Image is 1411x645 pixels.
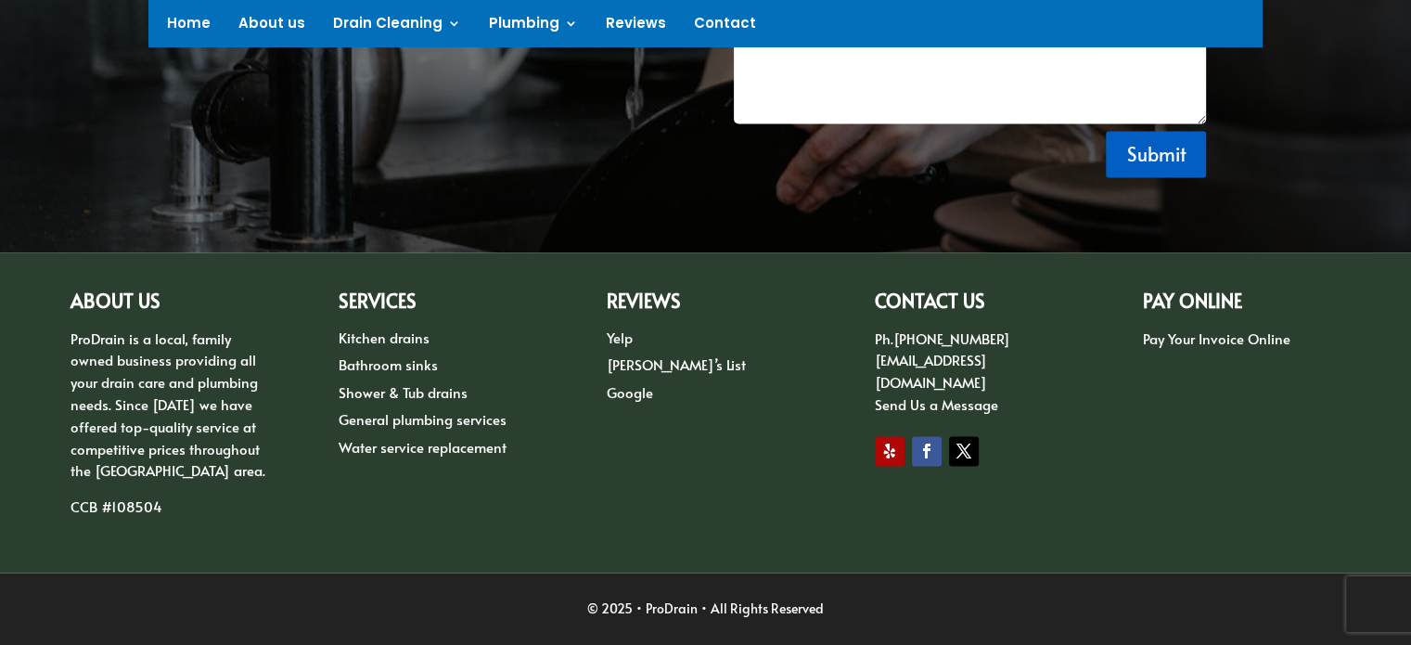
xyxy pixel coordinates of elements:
span: Ph. [875,329,893,348]
a: [EMAIL_ADDRESS][DOMAIN_NAME] [875,350,987,392]
a: About us [238,17,305,37]
a: Home [167,17,211,37]
a: Bathroom sinks [339,355,438,374]
a: Follow on Yelp [875,436,904,466]
a: Plumbing [489,17,578,37]
a: Water service replacement [339,437,507,457]
p: ProDrain is a local, family owned business providing all your drain care and plumbing needs. Sinc... [71,328,269,497]
a: Pay Your Invoice Online [1142,329,1289,348]
h2: PAY ONLINE [1142,291,1340,320]
a: Google [607,382,653,402]
a: Yelp [607,328,633,347]
a: Follow on Facebook [912,436,942,466]
a: Reviews [606,17,666,37]
a: Drain Cleaning [333,17,461,37]
a: Follow on X [949,436,979,466]
h2: CONTACT US [875,291,1073,320]
a: General plumbing services [339,409,507,429]
h2: Services [339,291,537,320]
a: [PERSON_NAME]’s List [607,355,746,374]
h2: Reviews [607,291,805,320]
button: Submit [1106,131,1206,177]
h2: ABOUT US [71,291,269,320]
a: Contact [694,17,756,37]
a: [PHONE_NUMBER] [893,329,1010,348]
span: CCB #108504 [71,497,162,516]
div: © 2025 • ProDrain • All Rights Reserved [205,598,1207,620]
a: Shower & Tub drains [339,382,468,402]
a: Kitchen drains [339,328,430,347]
a: Send Us a Message [875,394,998,414]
